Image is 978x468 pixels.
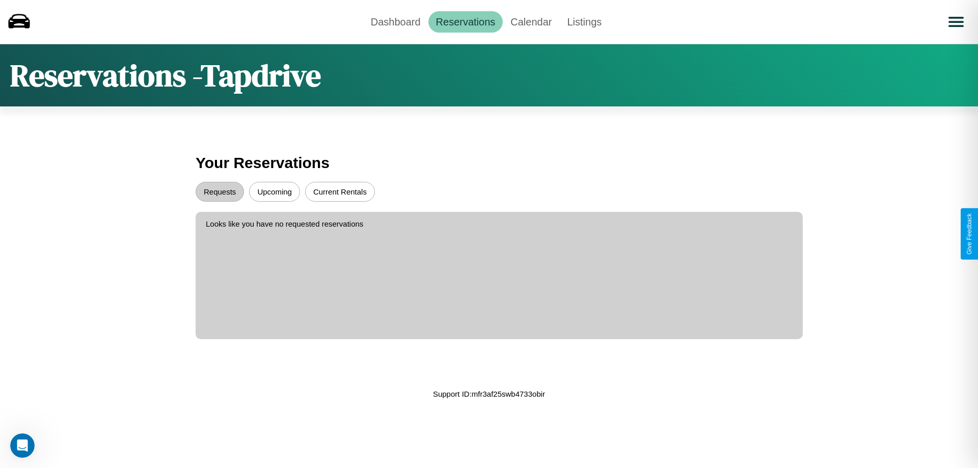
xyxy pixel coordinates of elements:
[559,11,609,33] a: Listings
[503,11,559,33] a: Calendar
[363,11,428,33] a: Dashboard
[196,182,244,202] button: Requests
[10,433,35,458] iframe: Intercom live chat
[428,11,503,33] a: Reservations
[249,182,300,202] button: Upcoming
[305,182,375,202] button: Current Rentals
[942,8,970,36] button: Open menu
[206,217,793,231] p: Looks like you have no requested reservations
[196,149,782,177] h3: Your Reservations
[433,387,545,401] p: Support ID: mfr3af25swb4733obir
[966,213,973,255] div: Give Feedback
[10,54,321,96] h1: Reservations - Tapdrive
